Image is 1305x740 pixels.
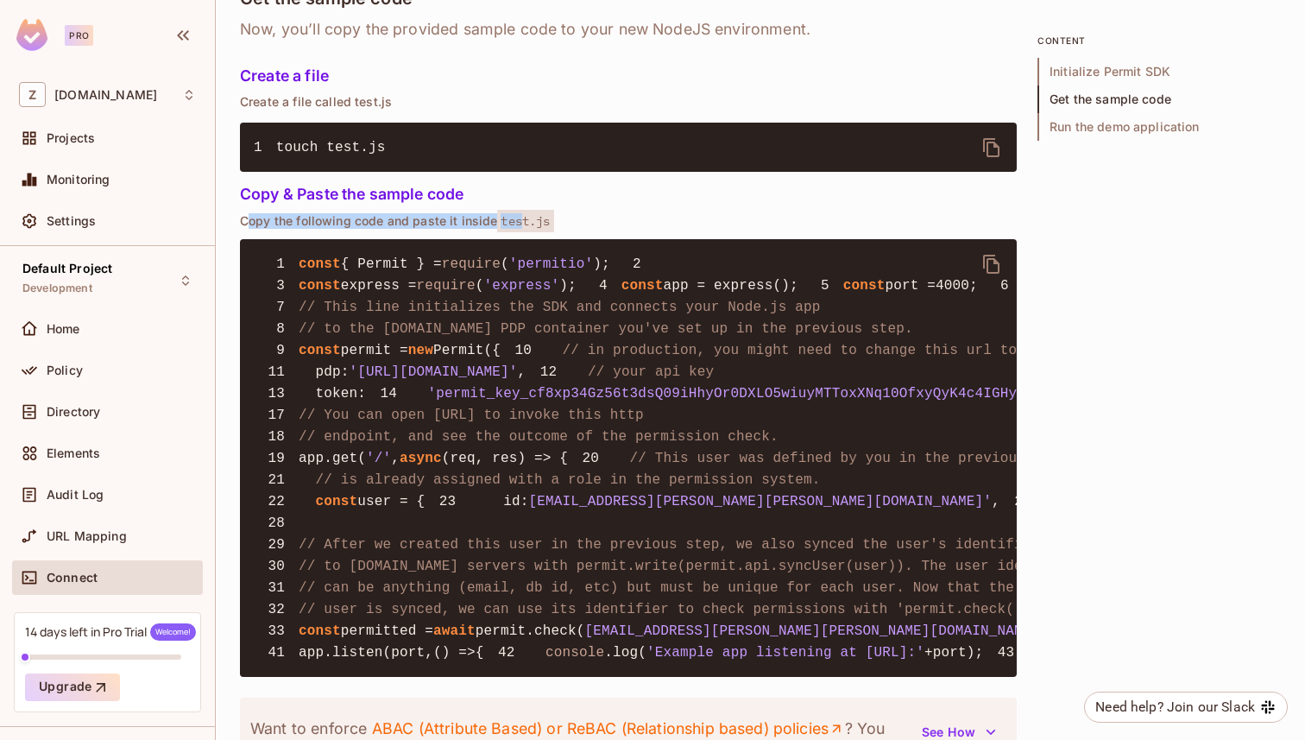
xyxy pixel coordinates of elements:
span: 12 [526,362,571,383]
span: permit = [341,343,408,358]
span: // endpoint, and see the outcome of the permission check. [299,429,779,445]
span: // can be anything (email, db id, etc) but must be unique for each user. Now that the [299,580,1014,596]
span: require [442,256,501,272]
span: ); [593,256,610,272]
div: Pro [65,25,93,46]
span: 23 [425,491,470,512]
span: () => [433,645,476,661]
span: Projects [47,131,95,145]
span: express = [341,278,417,294]
span: 9 [254,340,299,361]
span: 24 [1000,491,1045,512]
span: 18 [254,427,299,447]
span: Directory [47,405,100,419]
span: , [391,451,400,466]
span: 21 [254,470,299,490]
button: Upgrade [25,674,120,701]
span: Workspace: zuvees.ae [54,88,157,102]
span: const [299,278,341,294]
span: pdp [316,364,341,380]
button: delete [971,244,1012,285]
img: SReyMgAAAABJRU5ErkJggg== [16,19,47,51]
span: 10 [501,340,545,361]
p: Create a file called test.js [240,95,1017,109]
span: 7 [254,297,299,318]
span: 28 [254,513,299,534]
span: // This user was defined by you in the previous step and [630,451,1101,466]
span: // After we created this user in the previous step, we also synced the user's identifier [299,537,1039,553]
span: 1 [254,137,276,158]
span: id [503,494,520,509]
span: 30 [254,556,299,577]
span: const [621,278,664,294]
span: async [400,451,442,466]
span: // to the [DOMAIN_NAME] PDP container you've set up in the previous step. [299,321,913,337]
span: 22 [254,491,299,512]
span: // This line initializes the SDK and connects your Node.js app [299,300,821,315]
span: touch test.js [276,140,386,155]
span: require [417,278,476,294]
span: app.get( [299,451,366,466]
span: 33 [254,621,299,642]
span: // user is synced, we can use its identifier to check permissions with 'permit.check()'. [299,602,1039,617]
span: Development [22,281,92,295]
span: { Permit } = [341,256,442,272]
h5: Create a file [240,67,1017,85]
span: permit.check( [476,623,585,639]
span: console [545,645,604,661]
span: 3 [254,275,299,296]
span: new [408,343,433,358]
span: // is already assigned with a role in the permission system. [316,472,821,488]
span: , [518,364,526,380]
span: Connect [47,571,98,585]
span: (req, res) => { [442,451,568,466]
span: 42 [484,642,529,663]
span: : [341,364,350,380]
span: Elements [47,446,100,460]
span: // in production, you might need to change this url to fit your deployment [563,343,1186,358]
span: 2 [610,254,655,275]
span: 13 [254,383,299,404]
span: Audit Log [47,488,104,502]
span: 31 [254,578,299,598]
span: const [299,623,341,639]
span: token [316,386,358,402]
span: 'express' [484,278,560,294]
span: { [476,645,484,661]
h6: Now, you’ll copy the provided sample code to your new NodeJS environment. [240,19,1017,40]
span: // to [DOMAIN_NAME] servers with permit.write(permit.api.syncUser(user)). The user identifier [299,559,1081,574]
span: 5 [798,275,843,296]
span: Get the sample code [1037,85,1281,113]
span: ( [476,278,484,294]
span: 1 [254,254,299,275]
span: 14 [366,383,411,404]
span: : [520,494,529,509]
h5: Copy & Paste the sample code [240,186,1017,203]
p: Copy the following code and paste it inside [240,213,1017,229]
span: app.listen(port, [299,645,433,661]
span: Monitoring [47,173,110,187]
span: user = { [357,494,425,509]
span: 20 [568,448,613,469]
a: ABAC (Attribute Based) or ReBAC (Relationship based) policies [371,718,844,739]
span: 32 [254,599,299,620]
span: const [843,278,886,294]
span: '[URL][DOMAIN_NAME]' [350,364,518,380]
span: 8 [254,319,299,339]
span: 29 [254,534,299,555]
span: const [299,256,341,272]
span: ); [559,278,577,294]
span: // your api key [588,364,714,380]
div: Need help? Join our Slack [1095,697,1255,718]
span: const [316,494,358,509]
span: permitted = [341,623,433,639]
span: URL Mapping [47,529,127,543]
p: content [1037,34,1281,47]
span: 'permit_key_cf8xp34Gz56t3dsQ09iHhyOr0DXLO5wiuyMTToxXNq10OfxyQyK4c4IGHyLBqtiA4vniqzwdXXBFsMAwJwPe6w' [428,386,1261,402]
span: .log( [604,645,646,661]
span: Initialize Permit SDK [1037,58,1281,85]
span: Policy [47,364,83,377]
span: +port); [924,645,983,661]
span: [EMAIL_ADDRESS][PERSON_NAME][PERSON_NAME][DOMAIN_NAME]' [585,623,1048,639]
span: 4000 [936,278,969,294]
